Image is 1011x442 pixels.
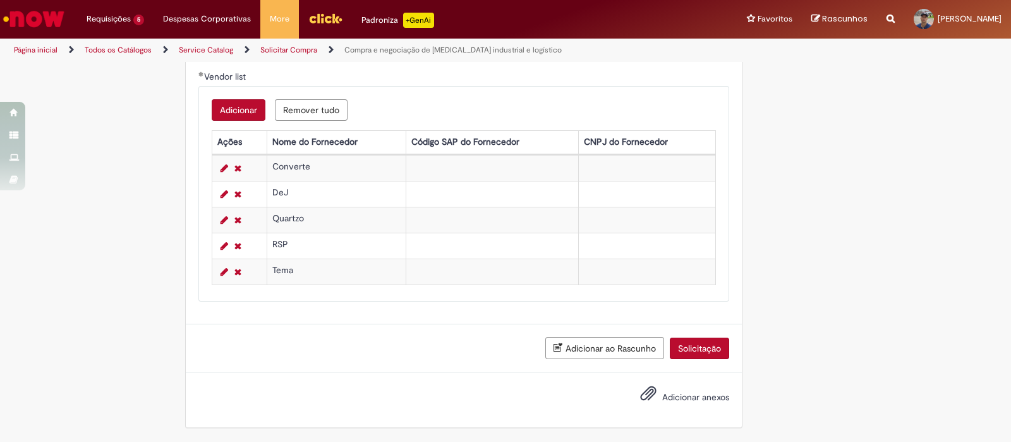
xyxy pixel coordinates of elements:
[163,13,251,25] span: Despesas Corporativas
[406,131,578,154] th: Código SAP do Fornecedor
[1,6,66,32] img: ServiceNow
[217,238,231,254] a: Editar Linha 4
[231,212,245,228] a: Remover linha 3
[267,233,406,259] td: RSP
[267,131,406,154] th: Nome do Fornecedor
[217,212,231,228] a: Editar Linha 3
[217,161,231,176] a: Editar Linha 1
[938,13,1002,24] span: [PERSON_NAME]
[267,181,406,207] td: DeJ
[231,187,245,202] a: Remover linha 2
[578,131,715,154] th: CNPJ do Fornecedor
[231,264,245,279] a: Remover linha 5
[662,392,729,403] span: Adicionar anexos
[811,13,868,25] a: Rascunhos
[308,9,342,28] img: click_logo_yellow_360x200.png
[231,161,245,176] a: Remover linha 1
[9,39,665,62] ul: Trilhas de página
[344,45,562,55] a: Compra e negociação de [MEDICAL_DATA] industrial e logístico
[822,13,868,25] span: Rascunhos
[267,259,406,285] td: Tema
[670,338,729,359] button: Solicitação
[133,15,144,25] span: 5
[361,13,434,28] div: Padroniza
[212,99,265,121] button: Add a row for Vendor list
[217,187,231,202] a: Editar Linha 2
[260,45,317,55] a: Solicitar Compra
[403,13,434,28] p: +GenAi
[758,13,792,25] span: Favoritos
[85,45,152,55] a: Todos os Catálogos
[87,13,131,25] span: Requisições
[267,156,406,181] td: Converte
[231,238,245,254] a: Remover linha 4
[179,45,233,55] a: Service Catalog
[545,337,664,359] button: Adicionar ao Rascunho
[204,71,248,82] span: Vendor list
[637,382,660,411] button: Adicionar anexos
[14,45,58,55] a: Página inicial
[270,13,289,25] span: More
[267,207,406,233] td: Quartzo
[212,131,267,154] th: Ações
[275,99,348,121] button: Remove all rows for Vendor list
[217,264,231,279] a: Editar Linha 5
[198,71,204,77] span: Obrigatório Preenchido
